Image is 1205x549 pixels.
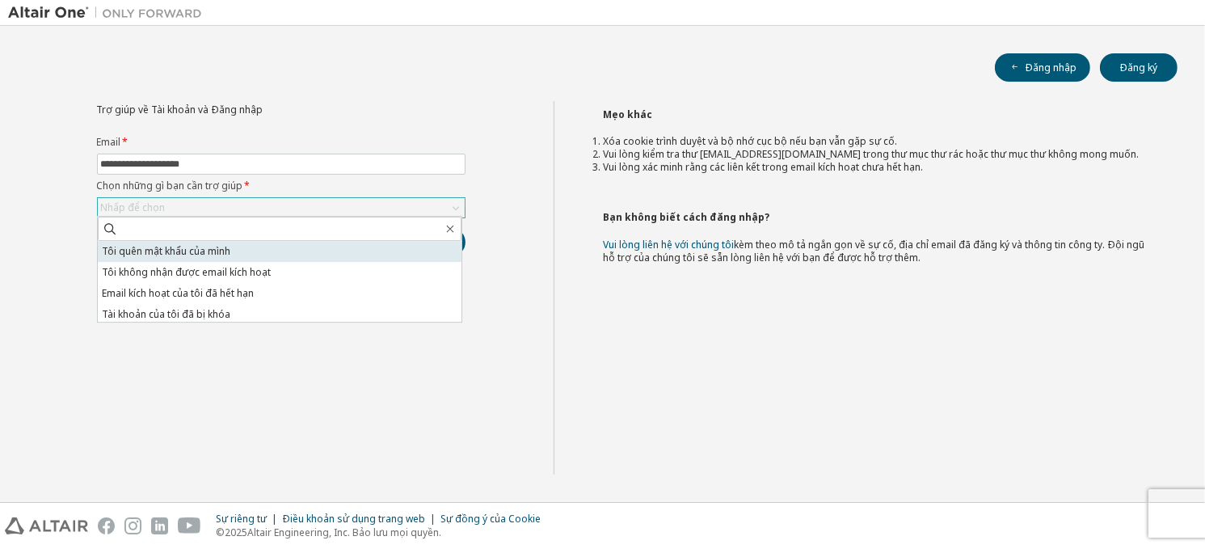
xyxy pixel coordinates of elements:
[603,238,1144,264] font: kèm theo mô tả ngắn gọn về sự cố, địa chỉ email đã đăng ký và thông tin công ty. Đội ngũ hỗ trợ c...
[603,147,1139,161] font: Vui lòng kiểm tra thư [EMAIL_ADDRESS][DOMAIN_NAME] trong thư mục thư rác hoặc thư mục thư không m...
[124,517,141,534] img: instagram.svg
[101,201,166,214] font: Nhấp để chọn
[995,53,1090,82] button: Đăng nhập
[603,160,923,174] font: Vui lòng xác minh rằng các liên kết trong email kích hoạt chưa hết hạn.
[97,179,243,192] font: Chọn những gì bạn cần trợ giúp
[1100,53,1178,82] button: Đăng ký
[8,5,210,21] img: Altair One
[97,135,121,149] font: Email
[216,526,225,539] font: ©
[603,238,734,251] a: Vui lòng liên hệ với chúng tôi
[247,526,441,539] font: Altair Engineering, Inc. Bảo lưu mọi quyền.
[603,210,769,224] font: Bạn không biết cách đăng nhập?
[603,134,897,148] font: Xóa cookie trình duyệt và bộ nhớ cục bộ nếu bạn vẫn gặp sự cố.
[98,198,465,217] div: Nhấp để chọn
[603,108,652,121] font: Mẹo khác
[5,517,88,534] img: altair_logo.svg
[1025,61,1076,74] font: Đăng nhập
[178,517,201,534] img: youtube.svg
[151,517,168,534] img: linkedin.svg
[1120,61,1158,74] font: Đăng ký
[216,512,267,526] font: Sự riêng tư
[97,103,263,116] font: Trợ giúp về Tài khoản và Đăng nhập
[98,517,115,534] img: facebook.svg
[440,512,541,526] font: Sự đồng ý của Cookie
[102,244,230,258] font: Tôi quên mật khẩu của mình
[225,526,247,539] font: 2025
[282,512,425,526] font: Điều khoản sử dụng trang web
